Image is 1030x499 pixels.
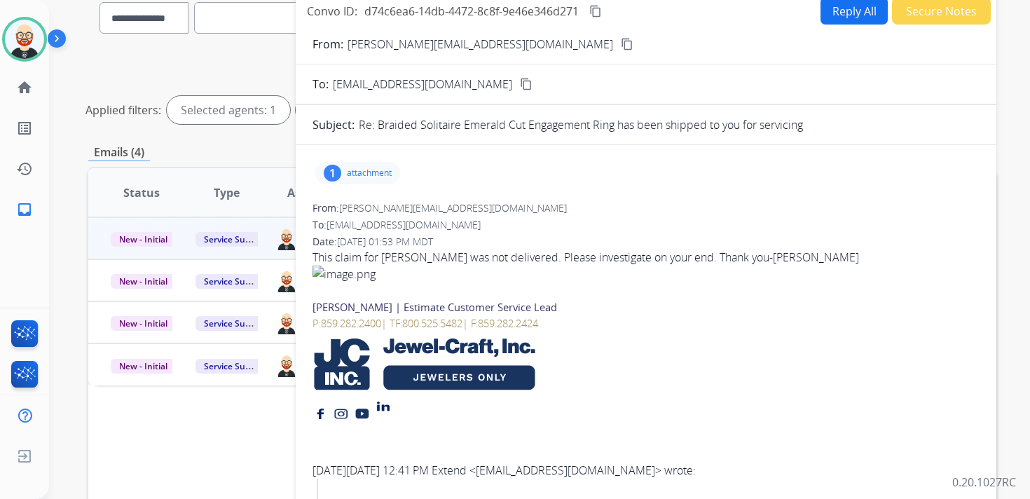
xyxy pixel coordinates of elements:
span: Type [214,184,240,201]
span: P: [313,316,321,330]
span: Service Support [195,232,275,247]
span: New - Initial [111,274,176,289]
a: 859.282.2400 [321,316,381,330]
span: Service Support [195,274,275,289]
span: Service Support [195,316,275,331]
mat-icon: content_copy [520,78,533,90]
img: agent-avatar [275,353,298,376]
p: [PERSON_NAME][EMAIL_ADDRESS][DOMAIN_NAME] [348,36,613,53]
mat-icon: history [16,160,33,177]
img: agent-avatar [275,310,298,334]
span: Status [123,184,160,201]
div: Date: [313,235,980,249]
div: From: [313,201,980,215]
span: Assignee [287,184,336,201]
p: Re: Braided Solitaire Emerald Cut Engagement Ring has been shipped to you for servicing [359,116,803,133]
div: 1 [324,165,341,182]
a: 859.282.2424 [478,316,538,330]
mat-icon: inbox [16,201,33,218]
img: Jewel Craft Trade Show Dates and logos [313,331,537,397]
span: New - Initial [111,359,176,374]
img: facebook logo [313,405,327,419]
div: [DATE][DATE] 12:41 PM Extend < > wrote: [313,462,980,479]
span: New - Initial [111,232,176,247]
mat-icon: list_alt [16,120,33,137]
img: agent-avatar [275,226,298,250]
img: youtube logo [355,405,369,419]
a: 800.525.5482 [402,316,462,330]
mat-icon: home [16,79,33,96]
span: New - Initial [111,316,176,331]
p: From: [313,36,343,53]
p: 0.20.1027RC [952,474,1016,491]
p: Subject: [313,116,355,133]
p: Emails (4) [88,144,150,161]
strong: [PERSON_NAME] | Estimate Customer Service Lead [313,300,557,314]
a: [EMAIL_ADDRESS][DOMAIN_NAME] [476,463,655,478]
mat-icon: content_copy [621,38,633,50]
span: [EMAIL_ADDRESS][DOMAIN_NAME] [327,218,481,231]
div: Selected agents: 1 [167,96,290,124]
div: To: [313,218,980,232]
span: | TF: [381,316,402,330]
img: agent-avatar [275,268,298,292]
img: instagram logo [334,405,348,419]
p: attachment [347,168,392,179]
mat-icon: content_copy [589,5,602,18]
img: avatar [5,20,44,59]
p: Convo ID: [307,3,357,20]
div: This claim for [PERSON_NAME] was not delivered. Please investigate on your end. Thank you-[PERSON... [313,249,980,266]
span: [EMAIL_ADDRESS][DOMAIN_NAME] [333,76,512,93]
span: [DATE] 01:53 PM MDT [337,235,433,248]
span: [PERSON_NAME][EMAIL_ADDRESS][DOMAIN_NAME] [339,201,567,214]
p: Applied filters: [85,102,161,118]
span: Service Support [195,359,275,374]
p: To: [313,76,329,93]
span: | F: [462,316,478,330]
img: linkedin logo [376,397,390,411]
img: image.png [313,266,962,282]
span: d74c6ea6-14db-4472-8c8f-9e46e346d271 [364,4,579,19]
